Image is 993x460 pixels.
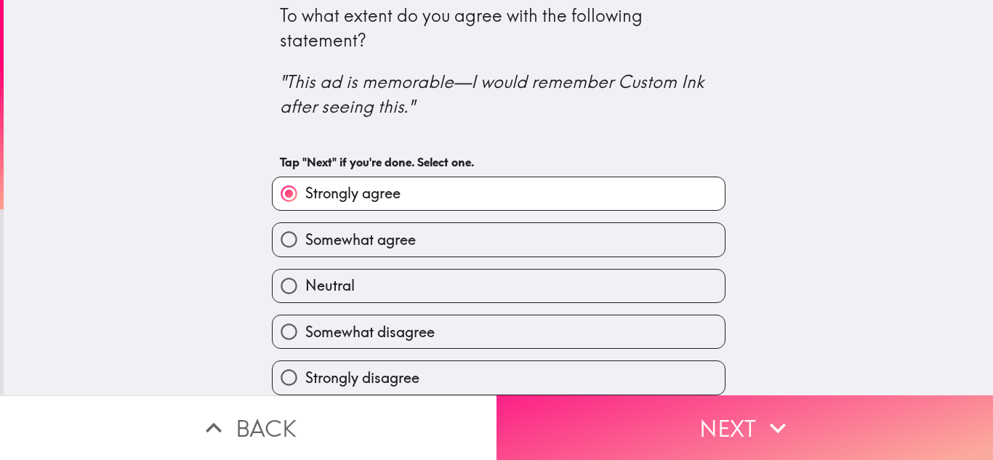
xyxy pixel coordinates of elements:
span: Neutral [305,275,355,296]
span: Strongly agree [305,183,401,203]
i: "This ad is memorable—I would remember Custom Ink after seeing this." [280,70,708,117]
button: Somewhat agree [273,223,725,256]
button: Next [496,395,993,460]
button: Strongly agree [273,177,725,210]
div: To what extent do you agree with the following statement? [280,4,717,118]
button: Strongly disagree [273,361,725,394]
span: Somewhat agree [305,230,416,250]
span: Somewhat disagree [305,322,435,342]
span: Strongly disagree [305,368,419,388]
button: Somewhat disagree [273,315,725,348]
h6: Tap "Next" if you're done. Select one. [280,154,717,170]
button: Neutral [273,270,725,302]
